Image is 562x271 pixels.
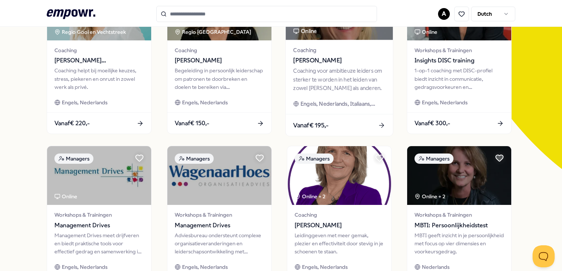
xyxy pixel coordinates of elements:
span: Coaching [295,211,384,219]
img: package image [407,146,511,205]
div: Coaching helpt bij moeilijke keuzes, stress, piekeren en onrust in zowel werk als privé. [54,66,144,91]
span: Insights DISC training [415,56,504,65]
span: Nederlands [422,263,449,271]
span: Management Drives [175,221,264,230]
div: Managers [295,153,334,164]
span: Vanaf € 220,- [54,119,90,128]
span: Engels, Nederlands [302,263,348,271]
span: Management Drives [54,221,144,230]
div: Online + 2 [415,192,445,200]
img: package image [287,146,391,205]
div: Managers [54,153,93,164]
span: MBTI: Persoonlijkheidstest [415,221,504,230]
div: Online [54,192,77,200]
span: Engels, Nederlands [62,98,107,106]
span: Workshops & Trainingen [175,211,264,219]
span: Coaching [293,46,385,54]
div: MBTI geeft inzicht in je persoonlijkheid met focus op vier dimensies en voorkeursgedrag. [415,231,504,256]
div: Adviesbureau ondersteunt complexe organisatieveranderingen en leiderschapsontwikkeling met strate... [175,231,264,256]
div: Management Drives meet drijfveren en biedt praktische tools voor effectief gedrag en samenwerking... [54,231,144,256]
span: Engels, Nederlands [422,98,467,106]
div: 1-op-1 coaching met DISC-profiel biedt inzicht in communicatie, gedragsvoorkeuren en ontwikkelpun... [415,66,504,91]
div: Regio [GEOGRAPHIC_DATA] [175,28,252,36]
span: Engels, Nederlands, Italiaans, Zweeds [300,100,385,108]
span: Workshops & Trainingen [415,46,504,54]
span: Engels, Nederlands [182,263,228,271]
div: Online + 2 [295,192,326,200]
span: [PERSON_NAME] [295,221,384,230]
img: package image [167,146,271,205]
div: Managers [175,153,214,164]
span: Vanaf € 300,- [415,119,450,128]
input: Search for products, categories or subcategories [156,6,377,22]
span: Vanaf € 195,- [293,120,328,130]
span: [PERSON_NAME][GEOGRAPHIC_DATA] [54,56,144,65]
div: Coaching voor ambitieuze leiders om sterker te worden in het leiden van zowel [PERSON_NAME] als a... [293,67,385,92]
img: package image [47,146,151,205]
iframe: Help Scout Beacon - Open [533,245,555,267]
span: Coaching [175,46,264,54]
div: Regio Gooi en Vechtstreek [54,28,127,36]
span: [PERSON_NAME] [175,56,264,65]
div: Begeleiding in persoonlijk leiderschap om patronen te doorbreken en doelen te bereiken via bewust... [175,66,264,91]
div: Leidinggeven met meer gemak, plezier en effectiviteit door stevig in je schoenen te staan. [295,231,384,256]
span: Workshops & Trainingen [415,211,504,219]
button: A [438,8,450,20]
span: [PERSON_NAME] [293,56,385,65]
span: Engels, Nederlands [182,98,228,106]
span: Vanaf € 150,- [175,119,209,128]
div: Managers [415,153,453,164]
span: Workshops & Trainingen [54,211,144,219]
span: Engels, Nederlands [62,263,107,271]
div: Online [415,28,437,36]
div: Online [293,27,317,35]
span: Coaching [54,46,144,54]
